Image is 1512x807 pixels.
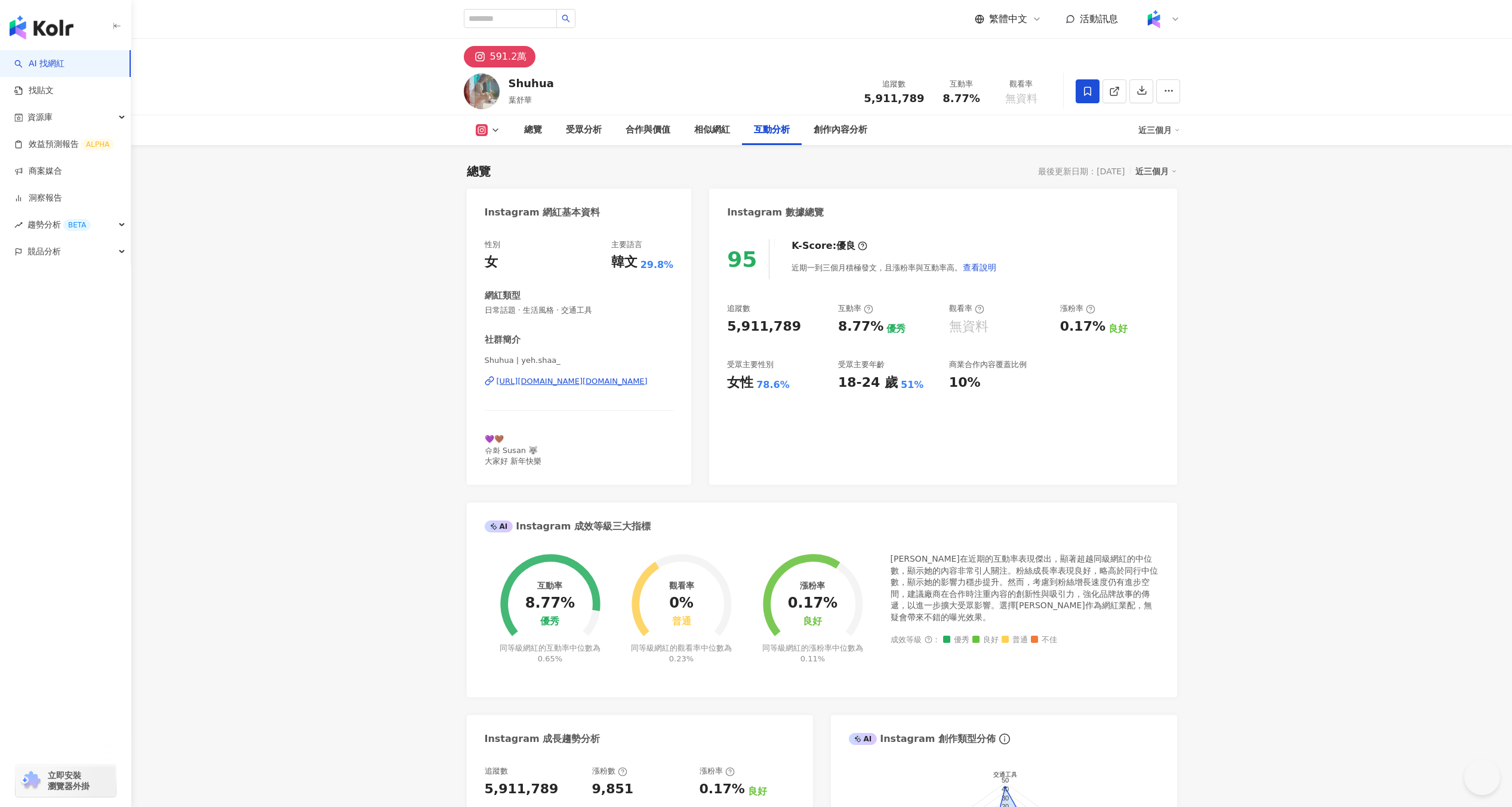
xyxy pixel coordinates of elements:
div: 性別 [485,239,500,250]
div: 受眾主要年齡 [838,359,885,370]
div: 0.17% [700,780,745,799]
div: 觀看率 [949,303,984,314]
div: 漲粉率 [700,766,735,777]
span: 0.11% [800,654,825,663]
img: KOL Avatar [464,73,500,109]
div: 韓文 [611,253,638,272]
div: 良好 [748,785,767,798]
div: Instagram 創作類型分佈 [849,732,996,746]
div: 良好 [1108,322,1128,335]
div: 漲粉率 [1060,303,1095,314]
span: 活動訊息 [1080,13,1118,24]
div: 追蹤數 [485,766,508,777]
text: 40 [1001,786,1008,793]
span: rise [14,221,23,229]
div: 8.77% [838,318,883,336]
span: 葉舒華 [509,96,532,104]
div: 18-24 歲 [838,374,898,392]
div: 優秀 [540,616,559,627]
text: 30 [1001,794,1008,802]
img: chrome extension [19,771,42,790]
iframe: Help Scout Beacon - Open [1464,759,1500,795]
div: AI [485,520,513,532]
div: 591.2萬 [490,48,527,65]
div: Instagram 網紅基本資料 [485,206,601,219]
text: 50 [1001,777,1008,784]
div: 相似網紅 [694,123,730,137]
div: 0.17% [1060,318,1105,336]
button: 591.2萬 [464,46,536,67]
span: 💜🤎 슈화 Susan 🐺 大家好 新年快樂 [485,435,541,465]
div: 女性 [727,374,753,392]
div: 創作內容分析 [814,123,867,137]
a: 找貼文 [14,85,54,97]
span: 競品分析 [27,238,61,265]
div: 5,911,789 [727,318,801,336]
span: search [562,14,570,23]
div: [PERSON_NAME]在近期的互動率表現傑出，顯著超越同級網紅的中位數，顯示她的內容非常引人關注。粉絲成長率表現良好，略高於同行中位數，顯示她的影響力穩步提升。然而，考慮到粉絲增長速度仍有進... [891,553,1159,624]
div: 51% [901,378,923,392]
div: 互動分析 [754,123,790,137]
div: 追蹤數 [727,303,750,314]
div: BETA [63,219,91,231]
span: 無資料 [1005,93,1037,104]
div: Instagram 成效等級三大指標 [485,520,651,533]
span: 查看說明 [963,263,996,272]
a: chrome extension立即安裝 瀏覽器外掛 [16,765,116,797]
div: 女 [485,253,498,272]
div: 同等級網紅的互動率中位數為 [498,643,602,664]
span: 資源庫 [27,104,53,131]
div: 最後更新日期：[DATE] [1038,167,1125,176]
div: 10% [949,374,981,392]
div: 商業合作內容覆蓋比例 [949,359,1027,370]
div: 觀看率 [999,78,1044,90]
div: 優良 [836,239,855,252]
text: 交通工具 [993,772,1017,778]
div: AI [849,733,877,745]
div: 漲粉率 [800,581,825,590]
div: 合作與價值 [626,123,670,137]
span: 普通 [1002,636,1028,645]
div: 良好 [803,616,822,627]
div: 受眾主要性別 [727,359,774,370]
div: Shuhua [509,76,554,91]
a: 洞察報告 [14,192,62,204]
span: info-circle [997,732,1012,746]
span: 優秀 [943,636,969,645]
div: 社群簡介 [485,334,521,346]
a: searchAI 找網紅 [14,58,64,70]
div: 追蹤數 [864,78,924,90]
div: 8.77% [525,595,575,612]
span: Shuhua | yeh.shaa_ [485,355,674,366]
div: 0.17% [788,595,837,612]
div: 同等級網紅的漲粉率中位數為 [760,643,865,664]
span: 日常話題 · 生活風格 · 交通工具 [485,305,674,316]
div: Instagram 成長趨勢分析 [485,732,601,746]
div: Instagram 數據總覽 [727,206,824,219]
div: 總覽 [524,123,542,137]
span: 0.65% [538,654,562,663]
div: 觀看率 [669,581,694,590]
img: logo [10,16,73,39]
div: 95 [727,247,757,272]
div: 近期一到三個月積極發文，且漲粉率與互動率高。 [792,255,997,279]
div: 成效等級 ： [891,636,1159,645]
img: Kolr%20app%20icon%20%281%29.png [1143,8,1165,30]
div: 5,911,789 [485,780,559,799]
div: 網紅類型 [485,289,521,302]
div: 0% [669,595,694,612]
div: 漲粉數 [592,766,627,777]
div: 互動率 [939,78,984,90]
span: 8.77% [943,93,980,104]
span: 5,911,789 [864,92,924,104]
div: 受眾分析 [566,123,602,137]
a: [URL][DOMAIN_NAME][DOMAIN_NAME] [485,376,674,387]
span: 立即安裝 瀏覽器外掛 [48,770,90,791]
a: 效益預測報告ALPHA [14,138,114,150]
div: 普通 [672,616,691,627]
div: 總覽 [467,163,491,180]
span: 不佳 [1031,636,1057,645]
button: 查看說明 [962,255,997,279]
span: 0.23% [669,654,694,663]
span: 趨勢分析 [27,211,91,238]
